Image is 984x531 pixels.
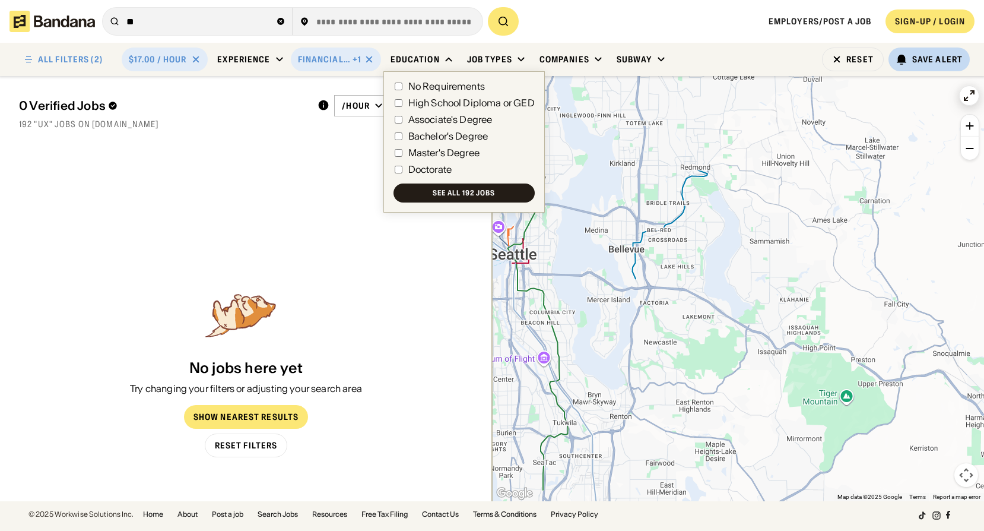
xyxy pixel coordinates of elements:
[217,54,270,65] div: Experience
[933,494,980,500] a: Report a map error
[408,115,493,124] div: Associate's Degree
[19,119,473,129] div: 192 "UX" jobs on [DOMAIN_NAME]
[9,11,95,32] img: Bandana logotype
[895,16,965,27] div: SIGN-UP / LOGIN
[258,511,298,518] a: Search Jobs
[408,148,480,157] div: Master's Degree
[495,486,534,501] a: Open this area in Google Maps (opens a new window)
[391,54,440,65] div: Education
[129,54,187,65] div: $17.00 / hour
[408,165,452,174] div: Doctorate
[846,55,874,64] div: Reset
[312,511,347,518] a: Resources
[539,54,589,65] div: Companies
[433,189,495,197] div: See all 192 jobs
[215,441,278,450] div: Reset Filters
[361,511,408,518] a: Free Tax Filing
[837,494,902,500] span: Map data ©2025 Google
[617,54,652,65] div: Subway
[408,131,488,141] div: Bachelor's Degree
[143,511,163,518] a: Home
[212,511,243,518] a: Post a job
[38,55,103,64] div: ALL FILTERS (2)
[19,137,472,289] div: grid
[342,100,370,111] div: /hour
[909,494,926,500] a: Terms (opens in new tab)
[954,463,978,487] button: Map camera controls
[551,511,598,518] a: Privacy Policy
[130,382,362,395] div: Try changing your filters or adjusting your search area
[467,54,512,65] div: Job Types
[473,511,537,518] a: Terms & Conditions
[408,81,485,91] div: No Requirements
[495,486,534,501] img: Google
[193,413,299,421] div: Show Nearest Results
[298,54,351,65] div: Financial Services
[353,54,361,65] div: +1
[769,16,871,27] a: Employers/Post a job
[912,54,963,65] div: Save Alert
[422,511,459,518] a: Contact Us
[408,98,535,108] div: High School Diploma or GED
[189,360,303,377] div: No jobs here yet
[177,511,198,518] a: About
[28,511,134,518] div: © 2025 Workwise Solutions Inc.
[19,99,308,113] div: 0 Verified Jobs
